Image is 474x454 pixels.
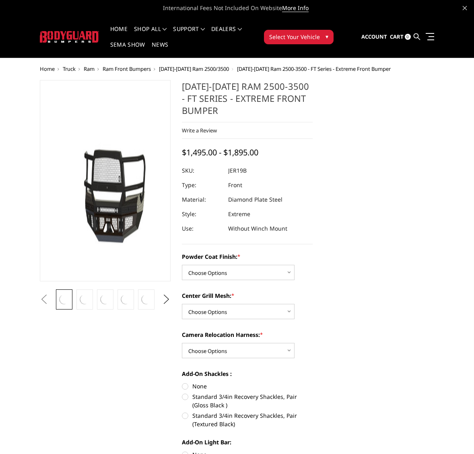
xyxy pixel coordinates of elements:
[182,291,313,300] label: Center Grill Mesh:
[173,26,205,42] a: Support
[228,207,250,221] dd: Extreme
[182,382,313,390] label: None
[161,293,173,305] button: Next
[99,292,111,307] img: 2019-2026 Ram 2500-3500 - FT Series - Extreme Front Bumper
[40,80,171,281] a: 2019-2026 Ram 2500-3500 - FT Series - Extreme Front Bumper
[40,65,55,72] a: Home
[282,4,309,12] a: More Info
[84,65,95,72] a: Ram
[63,65,76,72] a: Truck
[182,438,313,446] label: Add-On Light Bar:
[237,65,391,72] span: [DATE]-[DATE] Ram 2500-3500 - FT Series - Extreme Front Bumper
[228,178,242,192] dd: Front
[264,30,334,44] button: Select Your Vehicle
[159,65,229,72] a: [DATE]-[DATE] Ram 2500/3500
[40,31,99,43] img: BODYGUARD BUMPERS
[390,33,404,40] span: Cart
[182,369,313,378] label: Add-On Shackles :
[182,252,313,261] label: Powder Coat Finish:
[182,163,222,178] dt: SKU:
[58,292,70,307] img: 2019-2026 Ram 2500-3500 - FT Series - Extreme Front Bumper
[326,32,328,41] span: ▾
[182,127,217,134] a: Write a Review
[182,192,222,207] dt: Material:
[103,65,151,72] a: Ram Front Bumpers
[182,392,313,409] label: Standard 3/4in Recovery Shackles, Pair (Gloss Black )
[110,42,145,58] a: SEMA Show
[182,221,222,236] dt: Use:
[182,411,313,428] label: Standard 3/4in Recovery Shackles, Pair (Textured Black)
[152,42,168,58] a: News
[405,34,411,40] span: 0
[390,26,411,48] a: Cart 0
[79,292,91,307] img: 2019-2026 Ram 2500-3500 - FT Series - Extreme Front Bumper
[211,26,242,42] a: Dealers
[182,330,313,339] label: Camera Relocation Harness:
[182,80,313,122] h1: [DATE]-[DATE] Ram 2500-3500 - FT Series - Extreme Front Bumper
[182,178,222,192] dt: Type:
[38,293,50,305] button: Previous
[228,221,287,236] dd: Without Winch Mount
[228,192,282,207] dd: Diamond Plate Steel
[140,292,152,307] img: 2019-2026 Ram 2500-3500 - FT Series - Extreme Front Bumper
[110,26,128,42] a: Home
[42,83,168,279] img: 2019-2026 Ram 2500-3500 - FT Series - Extreme Front Bumper
[120,292,132,307] img: 2019-2026 Ram 2500-3500 - FT Series - Extreme Front Bumper
[269,33,320,41] span: Select Your Vehicle
[361,26,387,48] a: Account
[182,147,258,158] span: $1,495.00 - $1,895.00
[182,207,222,221] dt: Style:
[134,26,167,42] a: shop all
[228,163,247,178] dd: JER19B
[361,33,387,40] span: Account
